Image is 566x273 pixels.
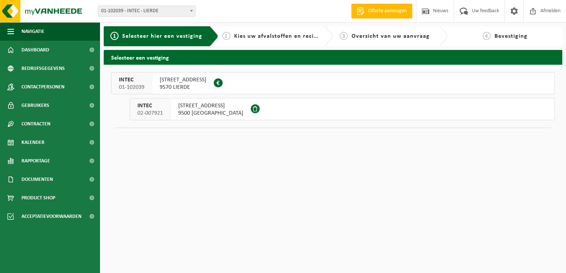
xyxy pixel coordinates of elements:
span: Gebruikers [21,96,49,115]
span: 9500 [GEOGRAPHIC_DATA] [178,109,243,117]
a: Offerte aanvragen [351,4,412,18]
span: Navigatie [21,22,44,41]
span: 3 [340,32,348,40]
span: [STREET_ADDRESS] [160,76,206,84]
span: Overzicht van uw aanvraag [352,33,430,39]
span: Kalender [21,133,44,152]
span: [STREET_ADDRESS] [178,102,243,109]
span: Dashboard [21,41,49,59]
span: 4 [483,32,491,40]
span: Contactpersonen [21,78,64,96]
span: Contracten [21,115,50,133]
span: INTEC [137,102,163,109]
span: Kies uw afvalstoffen en recipiënten [234,33,336,39]
span: Documenten [21,170,53,189]
button: INTEC 01-102039 [STREET_ADDRESS]9570 LIERDE [111,72,555,94]
span: Acceptatievoorwaarden [21,207,81,226]
span: Selecteer hier een vestiging [122,33,202,39]
button: INTEC 02-007921 [STREET_ADDRESS]9500 [GEOGRAPHIC_DATA] [130,98,555,120]
span: 01-102039 - INTEC - LIERDE [98,6,195,16]
h2: Selecteer een vestiging [104,50,562,64]
span: 2 [222,32,230,40]
span: INTEC [119,76,144,84]
span: 01-102039 [119,84,144,91]
span: Bedrijfsgegevens [21,59,65,78]
span: Bevestiging [495,33,527,39]
span: 1 [110,32,119,40]
span: Product Shop [21,189,55,207]
span: 02-007921 [137,109,163,117]
span: 9570 LIERDE [160,84,206,91]
span: 01-102039 - INTEC - LIERDE [98,6,196,17]
span: Offerte aanvragen [366,7,409,15]
span: Rapportage [21,152,50,170]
